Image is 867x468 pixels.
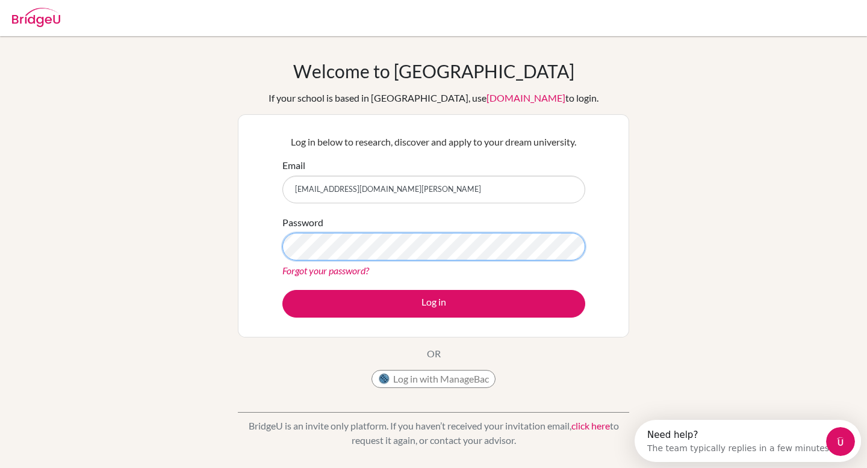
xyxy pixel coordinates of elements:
[282,215,323,230] label: Password
[12,8,60,27] img: Bridge-U
[571,420,610,431] a: click here
[371,370,496,388] button: Log in with ManageBac
[5,5,233,38] div: Open Intercom Messenger
[282,158,305,173] label: Email
[427,346,441,361] p: OR
[13,10,197,20] div: Need help?
[486,92,565,103] a: [DOMAIN_NAME]
[826,427,855,456] iframe: Intercom live chat
[282,290,585,318] button: Log in
[269,91,598,105] div: If your school is based in [GEOGRAPHIC_DATA], use to login.
[13,20,197,32] div: The team typically replies in a few minutes.
[293,60,574,82] h1: Welcome to [GEOGRAPHIC_DATA]
[282,265,369,276] a: Forgot your password?
[635,420,861,462] iframe: Intercom live chat discovery launcher
[238,419,629,448] p: BridgeU is an invite only platform. If you haven’t received your invitation email, to request it ...
[282,135,585,149] p: Log in below to research, discover and apply to your dream university.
